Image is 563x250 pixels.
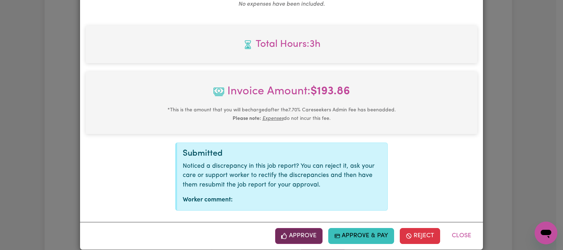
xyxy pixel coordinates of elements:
[400,228,440,244] button: Reject
[328,228,394,244] button: Approve & Pay
[91,83,472,106] span: Invoice Amount:
[233,116,261,121] b: Please note:
[183,149,223,158] span: Submitted
[183,197,233,203] strong: Worker comment:
[167,107,396,121] small: This is the amount that you will be charged after the 7.70 % Careseekers Admin Fee has been added...
[262,116,284,121] u: Expenses
[275,228,323,244] button: Approve
[535,222,557,244] iframe: Button to launch messaging window
[238,1,325,7] em: No expenses have been included.
[183,162,382,190] p: Noticed a discrepancy in this job report? You can reject it, ask your care or support worker to r...
[91,37,472,52] span: Total hours worked: 3 hours
[446,228,477,244] button: Close
[311,86,350,97] b: $ 193.86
